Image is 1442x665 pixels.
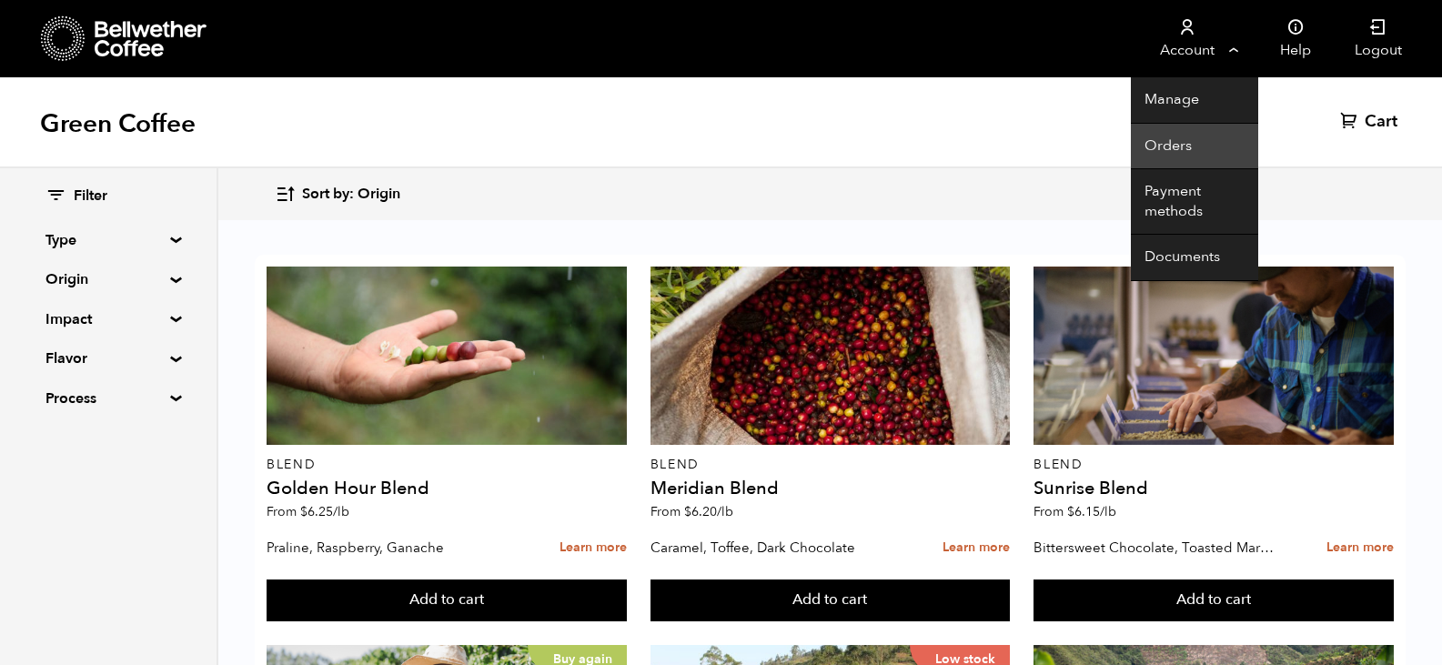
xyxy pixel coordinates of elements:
[45,268,171,290] summary: Origin
[684,503,691,520] span: $
[1326,529,1394,568] a: Learn more
[267,503,349,520] span: From
[300,503,349,520] bdi: 6.25
[267,458,627,471] p: Blend
[1034,503,1116,520] span: From
[650,503,733,520] span: From
[717,503,733,520] span: /lb
[560,529,627,568] a: Learn more
[1365,111,1397,133] span: Cart
[1340,111,1402,133] a: Cart
[1131,77,1258,124] a: Manage
[650,534,895,561] p: Caramel, Toffee, Dark Chocolate
[45,348,171,369] summary: Flavor
[1034,534,1278,561] p: Bittersweet Chocolate, Toasted Marshmallow, Candied Orange, Praline
[74,186,107,207] span: Filter
[45,308,171,330] summary: Impact
[300,503,308,520] span: $
[1034,458,1394,471] p: Blend
[275,173,400,216] button: Sort by: Origin
[650,579,1011,621] button: Add to cart
[943,529,1010,568] a: Learn more
[684,503,733,520] bdi: 6.20
[650,479,1011,498] h4: Meridian Blend
[267,479,627,498] h4: Golden Hour Blend
[1034,579,1394,621] button: Add to cart
[1131,124,1258,170] a: Orders
[1131,235,1258,281] a: Documents
[267,534,511,561] p: Praline, Raspberry, Ganache
[333,503,349,520] span: /lb
[40,107,196,140] h1: Green Coffee
[45,388,171,409] summary: Process
[1100,503,1116,520] span: /lb
[45,229,171,251] summary: Type
[267,579,627,621] button: Add to cart
[650,458,1011,471] p: Blend
[1067,503,1116,520] bdi: 6.15
[302,185,400,205] span: Sort by: Origin
[1131,169,1258,235] a: Payment methods
[1034,479,1394,498] h4: Sunrise Blend
[1067,503,1074,520] span: $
